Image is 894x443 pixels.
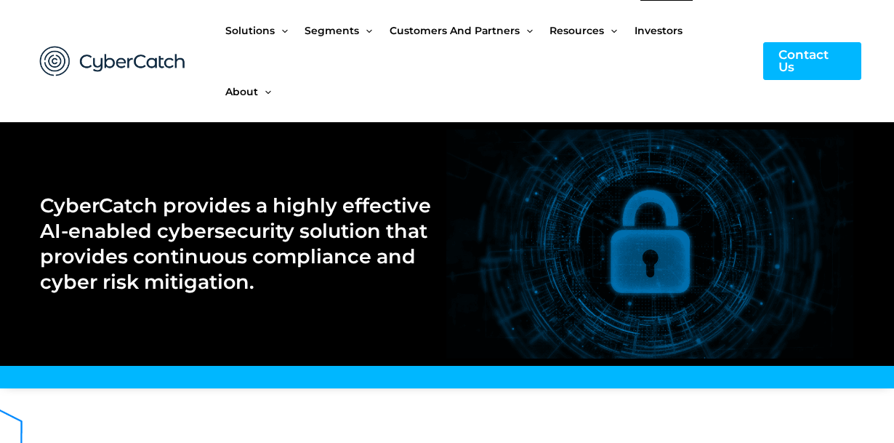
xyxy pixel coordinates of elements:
a: Contact Us [763,42,861,80]
img: CyberCatch [25,31,200,92]
span: About [225,61,258,122]
h2: CyberCatch provides a highly effective AI-enabled cybersecurity solution that provides continuous... [40,193,432,295]
span: Menu Toggle [258,61,271,122]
